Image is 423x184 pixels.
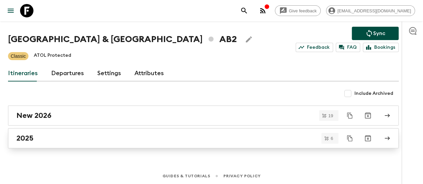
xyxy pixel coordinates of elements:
div: [EMAIL_ADDRESS][DOMAIN_NAME] [326,5,415,16]
a: Feedback [296,43,333,52]
a: Attributes [134,65,164,81]
a: New 2026 [8,106,399,126]
a: Guides & Tutorials [162,172,210,180]
p: ATOL Protected [34,52,71,60]
span: [EMAIL_ADDRESS][DOMAIN_NAME] [334,8,415,13]
a: 2025 [8,128,399,148]
h1: [GEOGRAPHIC_DATA] & [GEOGRAPHIC_DATA] AB2 [8,33,237,46]
button: Sync adventure departures to the booking engine [352,27,399,40]
span: Include Archived [354,90,393,97]
a: Privacy Policy [223,172,260,180]
button: menu [4,4,17,17]
span: Give feedback [285,8,320,13]
a: Bookings [363,43,399,52]
p: Classic [11,53,26,59]
button: Archive [361,109,375,122]
button: Duplicate [344,110,356,122]
span: 6 [327,136,337,141]
p: Sync [373,29,385,37]
a: Itineraries [8,65,38,81]
button: Edit Adventure Title [242,33,255,46]
h2: New 2026 [16,111,51,120]
button: Duplicate [344,132,356,144]
a: Settings [97,65,121,81]
a: Departures [51,65,84,81]
h2: 2025 [16,134,33,143]
a: Give feedback [275,5,321,16]
a: FAQ [336,43,360,52]
button: Archive [361,132,375,145]
button: search adventures [237,4,251,17]
span: 19 [324,114,337,118]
